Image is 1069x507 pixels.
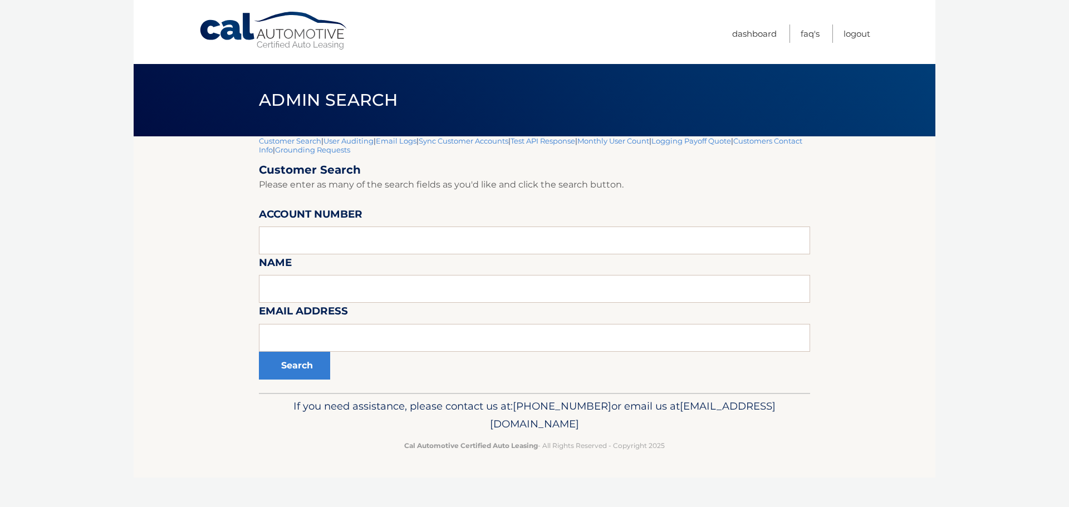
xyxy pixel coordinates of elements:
[419,136,508,145] a: Sync Customer Accounts
[577,136,649,145] a: Monthly User Count
[199,11,349,51] a: Cal Automotive
[275,145,350,154] a: Grounding Requests
[266,440,803,451] p: - All Rights Reserved - Copyright 2025
[801,24,820,43] a: FAQ's
[259,177,810,193] p: Please enter as many of the search fields as you'd like and click the search button.
[259,136,802,154] a: Customers Contact Info
[404,441,538,450] strong: Cal Automotive Certified Auto Leasing
[376,136,416,145] a: Email Logs
[259,136,321,145] a: Customer Search
[844,24,870,43] a: Logout
[259,163,810,177] h2: Customer Search
[732,24,777,43] a: Dashboard
[266,397,803,433] p: If you need assistance, please contact us at: or email us at
[259,352,330,380] button: Search
[259,206,362,227] label: Account Number
[511,136,575,145] a: Test API Response
[259,90,398,110] span: Admin Search
[651,136,731,145] a: Logging Payoff Quote
[323,136,374,145] a: User Auditing
[259,254,292,275] label: Name
[259,136,810,393] div: | | | | | | | |
[513,400,611,412] span: [PHONE_NUMBER]
[259,303,348,323] label: Email Address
